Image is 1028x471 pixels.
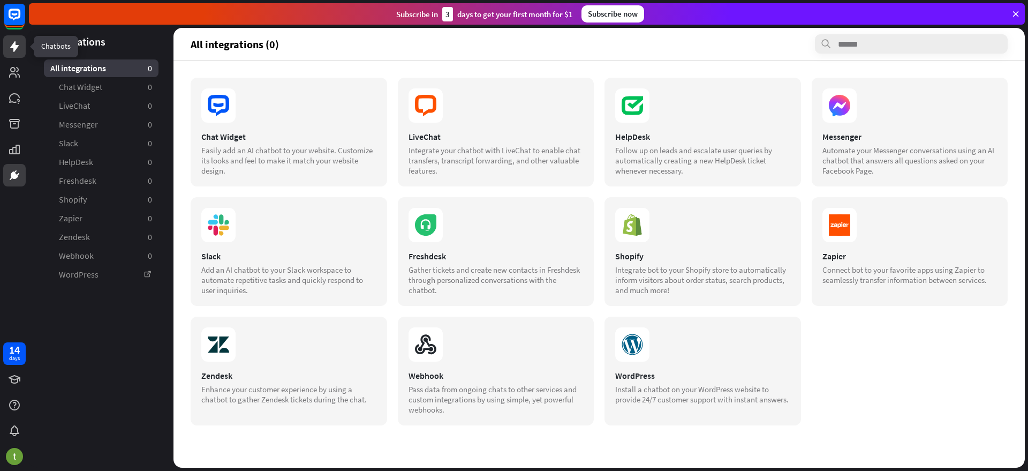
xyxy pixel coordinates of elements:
[615,251,790,261] div: Shopify
[44,266,158,283] a: WordPress
[59,250,94,261] span: Webhook
[409,384,584,415] div: Pass data from ongoing chats to other services and custom integrations by using simple, yet power...
[59,213,82,224] span: Zapier
[201,265,376,295] div: Add an AI chatbot to your Slack workspace to automate repetitive tasks and quickly respond to use...
[148,81,152,93] aside: 0
[201,384,376,405] div: Enhance your customer experience by using a chatbot to gather Zendesk tickets during the chat.
[50,63,106,74] span: All integrations
[44,228,158,246] a: Zendesk 0
[201,145,376,176] div: Easily add an AI chatbot to your website. Customize its looks and feel to make it match your webs...
[59,138,78,149] span: Slack
[148,213,152,224] aside: 0
[59,81,102,93] span: Chat Widget
[59,231,90,243] span: Zendesk
[148,100,152,111] aside: 0
[44,191,158,208] a: Shopify 0
[822,265,997,285] div: Connect bot to your favorite apps using Zapier to seamlessly transfer information between services.
[201,131,376,142] div: Chat Widget
[201,251,376,261] div: Slack
[59,194,87,205] span: Shopify
[148,231,152,243] aside: 0
[822,131,997,142] div: Messenger
[9,345,20,355] div: 14
[442,7,453,21] div: 3
[59,119,98,130] span: Messenger
[191,34,1008,54] section: All integrations (0)
[148,250,152,261] aside: 0
[615,265,790,295] div: Integrate bot to your Shopify store to automatically inform visitors about order status, search p...
[44,97,158,115] a: LiveChat 0
[44,78,158,96] a: Chat Widget 0
[59,175,96,186] span: Freshdesk
[581,5,644,23] div: Subscribe now
[396,7,573,21] div: Subscribe in days to get your first month for $1
[148,194,152,205] aside: 0
[615,370,790,381] div: WordPress
[148,63,152,74] aside: 0
[148,119,152,130] aside: 0
[822,145,997,176] div: Automate your Messenger conversations using an AI chatbot that answers all questions asked on you...
[148,138,152,149] aside: 0
[29,34,173,49] header: Integrations
[59,100,90,111] span: LiveChat
[9,355,20,362] div: days
[615,384,790,405] div: Install a chatbot on your WordPress website to provide 24/7 customer support with instant answers.
[44,172,158,190] a: Freshdesk 0
[9,4,41,36] button: Open LiveChat chat widget
[409,251,584,261] div: Freshdesk
[409,131,584,142] div: LiveChat
[44,210,158,227] a: Zapier 0
[44,134,158,152] a: Slack 0
[409,265,584,295] div: Gather tickets and create new contacts in Freshdesk through personalized conversations with the c...
[44,116,158,133] a: Messenger 0
[409,145,584,176] div: Integrate your chatbot with LiveChat to enable chat transfers, transcript forwarding, and other v...
[59,156,93,168] span: HelpDesk
[822,251,997,261] div: Zapier
[201,370,376,381] div: Zendesk
[148,156,152,168] aside: 0
[44,153,158,171] a: HelpDesk 0
[615,131,790,142] div: HelpDesk
[3,342,26,365] a: 14 days
[44,247,158,265] a: Webhook 0
[409,370,584,381] div: Webhook
[615,145,790,176] div: Follow up on leads and escalate user queries by automatically creating a new HelpDesk ticket when...
[148,175,152,186] aside: 0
